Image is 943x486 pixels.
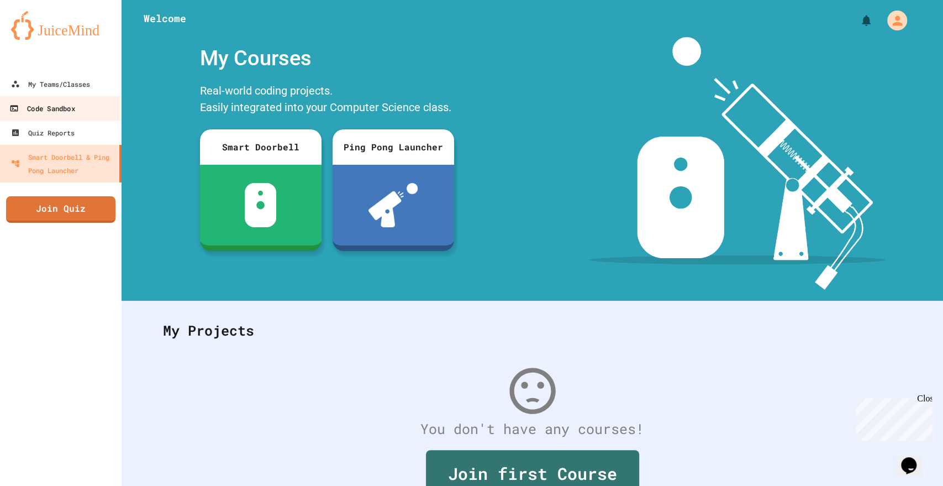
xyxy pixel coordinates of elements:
div: Ping Pong Launcher [333,129,454,165]
div: Chat with us now!Close [4,4,76,70]
div: Code Sandbox [9,102,75,116]
iframe: chat widget [851,394,932,441]
img: banner-image-my-projects.png [589,37,886,290]
div: You don't have any courses! [152,419,913,440]
div: My Account [876,8,910,33]
a: Join Quiz [6,196,115,223]
div: My Teams/Classes [11,77,90,91]
div: Real-world coding projects. Easily integrated into your Computer Science class. [194,80,460,121]
img: ppl-with-ball.png [368,183,418,227]
iframe: chat widget [897,442,932,475]
div: My Courses [194,37,460,80]
img: sdb-white.svg [245,183,276,227]
img: logo-orange.svg [11,11,110,40]
div: Quiz Reports [11,126,75,139]
div: Smart Doorbell [200,129,322,165]
div: My Notifications [839,11,876,30]
div: My Projects [152,309,913,352]
div: Smart Doorbell & Ping Pong Launcher [11,150,115,177]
